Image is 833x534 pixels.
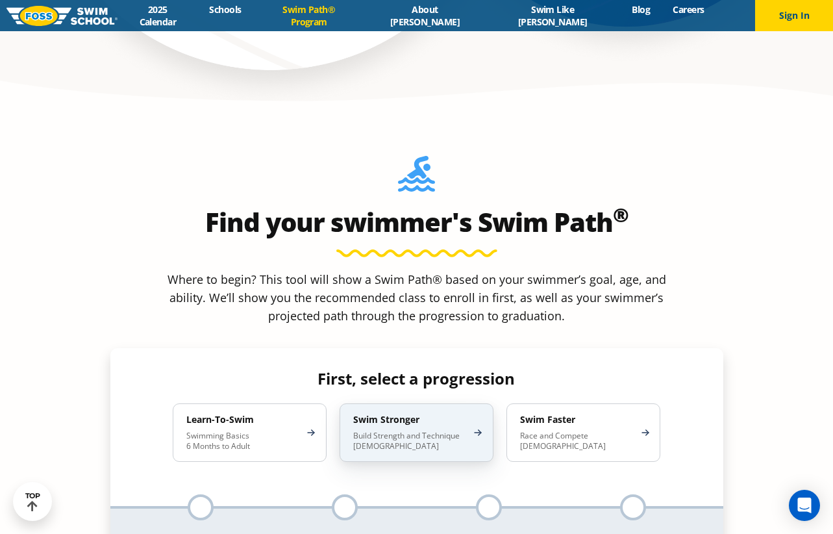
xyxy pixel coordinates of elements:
[613,201,628,228] sup: ®
[186,431,300,451] p: Swimming Basics 6 Months to Adult
[353,414,467,426] h4: Swim Stronger
[162,370,671,388] h4: First, select a progression
[520,414,634,426] h4: Swim Faster
[162,270,671,325] p: Where to begin? This tool will show a Swim Path® based on your swimmer’s goal, age, and ability. ...
[398,156,435,200] img: Foss-Location-Swimming-Pool-Person.svg
[6,6,118,26] img: FOSS Swim School Logo
[662,3,715,16] a: Careers
[484,3,621,28] a: Swim Like [PERSON_NAME]
[621,3,662,16] a: Blog
[25,492,40,512] div: TOP
[253,3,366,28] a: Swim Path® Program
[118,3,198,28] a: 2025 Calendar
[353,431,467,451] p: Build Strength and Technique [DEMOGRAPHIC_DATA]
[198,3,253,16] a: Schools
[186,414,300,426] h4: Learn-To-Swim
[366,3,485,28] a: About [PERSON_NAME]
[789,490,820,521] div: Open Intercom Messenger
[110,207,723,238] h2: Find your swimmer's Swim Path
[520,431,634,451] p: Race and Compete [DEMOGRAPHIC_DATA]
